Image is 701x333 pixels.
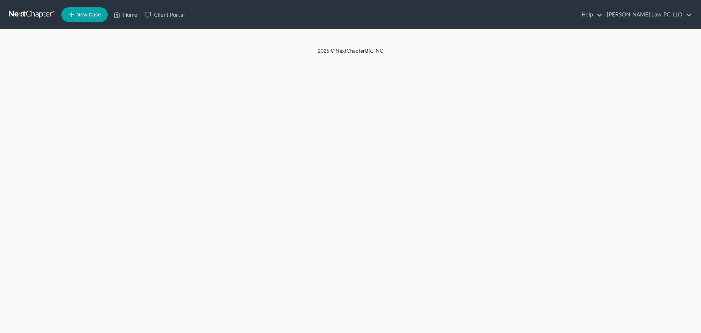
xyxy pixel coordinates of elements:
[142,47,559,60] div: 2025 © NextChapterBK, INC
[603,8,692,21] a: [PERSON_NAME] Law, PC, LLO
[141,8,188,21] a: Client Portal
[110,8,141,21] a: Home
[578,8,602,21] a: Help
[61,7,108,22] new-legal-case-button: New Case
